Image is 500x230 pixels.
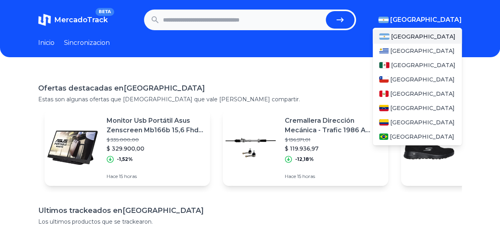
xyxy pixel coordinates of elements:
[379,119,389,126] img: Colombia
[401,120,457,176] img: Featured image
[373,44,462,58] a: Uruguay[GEOGRAPHIC_DATA]
[38,14,108,26] a: MercadoTrackBETA
[391,33,455,41] span: [GEOGRAPHIC_DATA]
[38,205,462,216] h1: Ultimos trackeados en [GEOGRAPHIC_DATA]
[295,156,314,162] p: -12,18%
[373,58,462,72] a: Mexico[GEOGRAPHIC_DATA]
[373,72,462,87] a: Chile[GEOGRAPHIC_DATA]
[390,118,455,126] span: [GEOGRAPHIC_DATA]
[373,129,462,144] a: Brasil[GEOGRAPHIC_DATA]
[379,91,389,97] img: Peru
[95,8,114,16] span: BETA
[390,104,455,112] span: [GEOGRAPHIC_DATA]
[64,38,110,48] a: Sincronizacion
[379,33,389,40] img: Argentina
[379,105,389,111] img: Venezuela
[45,120,100,176] img: Featured image
[285,173,382,180] p: Hace 15 horas
[54,15,108,24] span: MercadoTrack
[107,116,204,135] p: Monitor Usb Portátil Asus Zenscreen Mb166b 15,6 Fhd Usb 3.2
[379,76,389,83] img: Chile
[391,61,455,69] span: [GEOGRAPHIC_DATA]
[379,62,389,68] img: Mexico
[390,133,454,141] span: [GEOGRAPHIC_DATA]
[285,137,382,143] p: $ 136.571,01
[223,120,278,176] img: Featured image
[38,14,51,26] img: MercadoTrack
[390,47,455,55] span: [GEOGRAPHIC_DATA]
[378,17,389,23] img: Argentina
[38,83,462,94] h1: Ofertas destacadas en [GEOGRAPHIC_DATA]
[373,29,462,44] a: Argentina[GEOGRAPHIC_DATA]
[117,156,133,162] p: -1,52%
[390,90,455,98] span: [GEOGRAPHIC_DATA]
[38,38,54,48] a: Inicio
[107,145,204,153] p: $ 329.900,00
[378,15,462,25] button: [GEOGRAPHIC_DATA]
[390,15,462,25] span: [GEOGRAPHIC_DATA]
[45,110,210,186] a: Featured imageMonitor Usb Portátil Asus Zenscreen Mb166b 15,6 Fhd Usb 3.2$ 335.000,00$ 329.900,00...
[107,173,204,180] p: Hace 15 horas
[38,218,462,226] p: Los ultimos productos que se trackearon.
[107,137,204,143] p: $ 335.000,00
[223,110,388,186] a: Featured imageCremallera Dirección Mecánica - Trafic 1986 A 2003 + Ext$ 136.571,01$ 119.936,97-12...
[285,145,382,153] p: $ 119.936,97
[373,115,462,129] a: Colombia[GEOGRAPHIC_DATA]
[373,87,462,101] a: Peru[GEOGRAPHIC_DATA]
[373,101,462,115] a: Venezuela[GEOGRAPHIC_DATA]
[379,133,388,140] img: Brasil
[390,75,455,83] span: [GEOGRAPHIC_DATA]
[38,95,462,103] p: Estas son algunas ofertas que [DEMOGRAPHIC_DATA] que vale [PERSON_NAME] compartir.
[379,48,389,54] img: Uruguay
[285,116,382,135] p: Cremallera Dirección Mecánica - Trafic 1986 A 2003 + Ext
